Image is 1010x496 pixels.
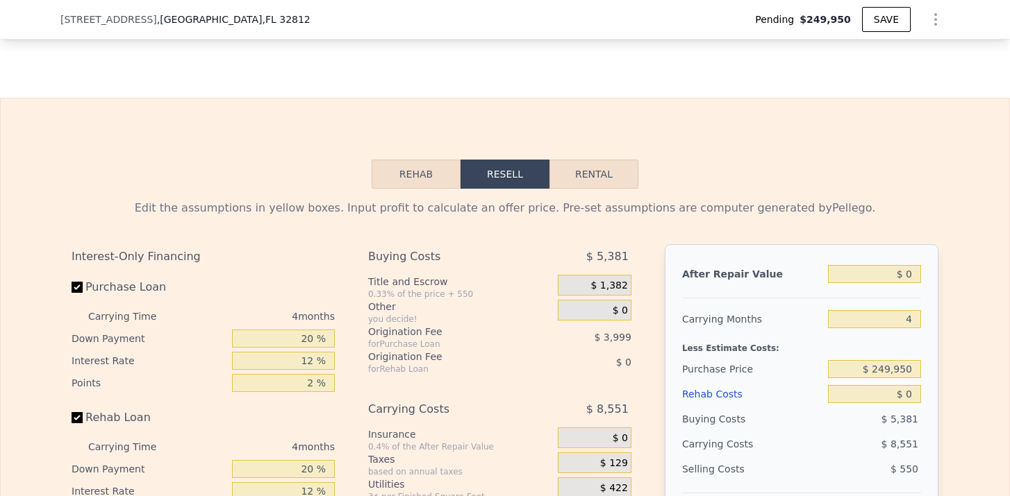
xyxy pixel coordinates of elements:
[368,397,523,422] div: Carrying Costs
[881,438,918,450] span: $ 8,551
[262,14,310,25] span: , FL 32812
[72,244,335,269] div: Interest-Only Financing
[682,407,822,431] div: Buying Costs
[88,305,179,327] div: Carrying Time
[682,382,822,407] div: Rehab Costs
[72,405,226,430] label: Rehab Loan
[368,325,523,339] div: Origination Fee
[586,397,629,422] span: $ 8,551
[72,200,938,216] div: Edit the assumptions in yellow boxes. Input profit to calculate an offer price. Pre-set assumptio...
[72,350,226,372] div: Interest Rate
[682,431,769,456] div: Carrying Costs
[368,244,523,269] div: Buying Costs
[600,457,628,470] span: $ 129
[682,262,822,287] div: After Repair Value
[72,275,226,300] label: Purchase Loan
[184,436,335,458] div: 4 months
[72,282,83,293] input: Purchase Loan
[881,413,918,425] span: $ 5,381
[72,458,226,480] div: Down Payment
[72,412,83,423] input: Rehab Loan
[368,300,552,314] div: Other
[372,160,461,189] button: Rehab
[891,463,918,474] span: $ 550
[368,364,523,375] div: for Rehab Loan
[549,160,638,189] button: Rental
[72,327,226,350] div: Down Payment
[368,441,552,452] div: 0.4% of the After Repair Value
[368,314,552,325] div: you decide!
[590,280,627,292] span: $ 1,382
[368,275,552,289] div: Title and Escrow
[755,12,800,26] span: Pending
[88,436,179,458] div: Carrying Time
[368,350,523,364] div: Origination Fee
[72,372,226,394] div: Points
[682,357,822,382] div: Purchase Price
[682,307,822,332] div: Carrying Months
[368,427,552,441] div: Insurance
[60,12,157,26] span: [STREET_ADDRESS]
[862,7,911,32] button: SAVE
[600,482,628,495] span: $ 422
[682,456,822,481] div: Selling Costs
[461,160,549,189] button: Resell
[922,6,950,33] button: Show Options
[368,452,552,466] div: Taxes
[616,357,631,368] span: $ 0
[682,332,921,357] div: Less Estimate Costs:
[368,339,523,350] div: for Purchase Loan
[613,432,628,445] span: $ 0
[368,466,552,477] div: based on annual taxes
[368,477,552,491] div: Utilities
[368,289,552,300] div: 0.33% of the price + 550
[157,12,311,26] span: , [GEOGRAPHIC_DATA]
[594,332,631,343] span: $ 3,999
[184,305,335,327] div: 4 months
[613,305,628,317] span: $ 0
[586,244,629,269] span: $ 5,381
[800,12,851,26] span: $249,950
